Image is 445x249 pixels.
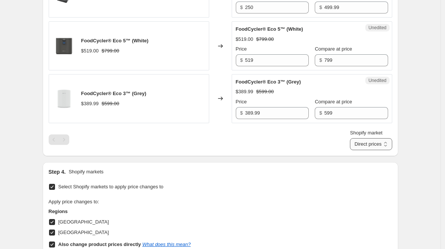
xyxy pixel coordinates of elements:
span: Price [236,46,247,52]
h2: Step 4. [49,168,66,176]
span: FoodCycler® Eco 3™ (Grey) [81,91,146,96]
h3: Regions [49,208,191,215]
span: Apply price changes to: [49,199,99,204]
span: $ [319,4,322,10]
div: $519.00 [236,36,253,43]
span: FoodCycler® Eco 3™ (Grey) [236,79,301,85]
strike: $799.00 [102,47,119,55]
div: $389.99 [236,88,253,95]
b: Also change product prices directly [58,242,141,247]
span: Compare at price [315,99,352,104]
strike: $599.00 [102,100,119,107]
span: [GEOGRAPHIC_DATA] [58,219,109,225]
nav: Pagination [49,134,69,145]
span: Shopify market [350,130,382,136]
span: $ [319,57,322,63]
span: $ [240,4,243,10]
span: Select Shopify markets to apply price changes to [58,184,164,189]
div: $389.99 [81,100,99,107]
a: What does this mean? [142,242,191,247]
span: [GEOGRAPHIC_DATA] [58,230,109,235]
span: Unedited [368,78,386,83]
span: Unedited [368,25,386,31]
span: FoodCycler® Eco 5™ (White) [81,38,149,43]
span: $ [240,57,243,63]
span: Compare at price [315,46,352,52]
div: $519.00 [81,47,99,55]
span: Price [236,99,247,104]
span: FoodCycler® Eco 5™ (White) [236,26,303,32]
span: $ [319,110,322,116]
strike: $599.00 [256,88,274,95]
strike: $799.00 [256,36,274,43]
img: FC_-_Eco_5_-_White_80x.png [53,87,75,110]
p: Shopify markets [68,168,103,176]
span: $ [240,110,243,116]
img: Eco_-_5_-_Grey_80x.png [53,35,75,57]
